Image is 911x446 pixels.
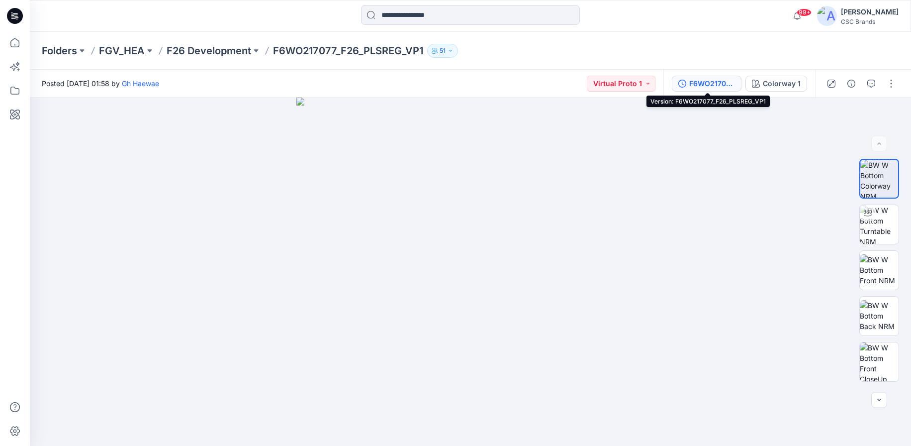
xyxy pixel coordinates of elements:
[689,78,735,89] div: F6WO217077_F26_PLSREG_VP1
[797,8,812,16] span: 99+
[860,160,898,198] img: BW W Bottom Colorway NRM
[860,342,899,381] img: BW W Bottom Front CloseUp NRM
[817,6,837,26] img: avatar
[860,254,899,286] img: BW W Bottom Front NRM
[672,76,741,92] button: F6WO217077_F26_PLSREG_VP1
[296,98,644,446] img: eyJhbGciOiJIUzI1NiIsImtpZCI6IjAiLCJzbHQiOiJzZXMiLCJ0eXAiOiJKV1QifQ.eyJkYXRhIjp7InR5cGUiOiJzdG9yYW...
[273,44,423,58] p: F6WO217077_F26_PLSREG_VP1
[843,76,859,92] button: Details
[42,44,77,58] a: Folders
[860,300,899,332] img: BW W Bottom Back NRM
[860,205,899,244] img: BW W Bottom Turntable NRM
[42,78,159,89] span: Posted [DATE] 01:58 by
[99,44,145,58] a: FGV_HEA
[427,44,458,58] button: 51
[440,45,446,56] p: 51
[763,78,801,89] div: Colorway 1
[745,76,807,92] button: Colorway 1
[122,79,159,88] a: Gh Haewae
[167,44,251,58] a: F26 Development
[841,18,899,25] div: CSC Brands
[841,6,899,18] div: [PERSON_NAME]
